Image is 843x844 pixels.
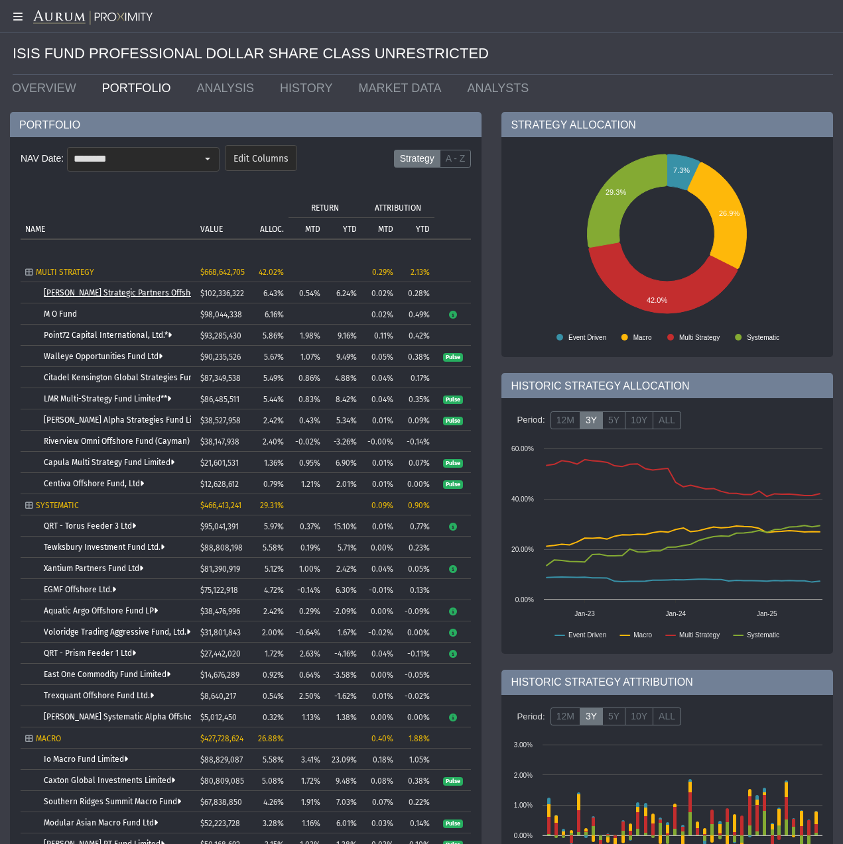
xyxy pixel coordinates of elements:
[44,797,181,806] a: Southern Ridges Summit Macro Fund
[443,417,462,426] span: Pulse
[225,145,297,171] dx-button: Edit Columns
[398,558,434,579] td: 0.05%
[200,352,241,362] span: $90,235,526
[200,458,239,468] span: $21,601,531
[264,586,284,595] span: 4.72%
[200,586,238,595] span: $75,122,918
[200,395,239,404] span: $86,485,511
[580,411,603,430] label: 3Y
[348,75,457,101] a: MARKET DATA
[443,459,462,468] span: Pulse
[361,409,398,431] td: 0.01%
[200,649,241,659] span: $27,442,020
[633,334,652,341] text: Macro
[361,367,398,388] td: 0.04%
[361,346,398,367] td: 0.05%
[325,388,361,409] td: 8.42%
[443,396,462,405] span: Pulse
[44,606,158,615] a: Aquatic Argo Offshore Fund LP
[186,75,270,101] a: ANALYSIS
[44,309,77,319] a: M O Fund
[325,558,361,579] td: 2.42%
[575,610,596,617] text: Jan-23
[403,734,430,743] div: 1.88%
[325,770,361,791] td: 9.48%
[325,812,361,833] td: 6.01%
[325,537,361,558] td: 5.71%
[21,196,196,238] td: Column NAME
[719,209,740,217] text: 26.9%
[289,706,325,727] td: 1.13%
[398,282,434,303] td: 0.28%
[325,473,361,494] td: 2.01%
[398,812,434,833] td: 0.14%
[263,374,284,383] span: 5.49%
[514,832,533,839] text: 0.00%
[200,692,236,701] span: $8,640,217
[361,282,398,303] td: 0.02%
[44,627,190,637] a: Voloridge Trading Aggressive Fund, Ltd.
[366,734,393,743] div: 0.40%
[398,388,434,409] td: 0.35%
[394,150,440,168] label: Strategy
[580,708,603,726] label: 3Y
[289,452,325,473] td: 0.95%
[375,203,421,213] p: ATTRIBUTION
[289,473,325,494] td: 1.21%
[398,791,434,812] td: 0.22%
[679,631,720,639] text: Multi Strategy
[289,431,325,452] td: -0.02%
[602,411,625,430] label: 5Y
[44,521,136,531] a: QRT - Torus Feeder 3 Ltd
[361,515,398,537] td: 0.01%
[44,288,244,297] a: [PERSON_NAME] Strategic Partners Offshore Fund, Ltd.
[289,558,325,579] td: 1.00%
[265,310,284,319] span: 6.16%
[511,409,550,431] div: Period:
[515,596,534,604] text: 0.00%
[325,409,361,431] td: 5.34%
[200,331,241,341] span: $93,285,430
[325,325,361,346] td: 9.16%
[361,431,398,452] td: -0.00%
[325,621,361,643] td: 1.67%
[33,10,153,26] img: Aurum-Proximity%20white.svg
[44,373,217,382] a: Citadel Kensington Global Strategies Fund Ltd.
[398,303,434,325] td: 0.49%
[289,217,325,238] td: Column MTD
[289,537,325,558] td: 0.19%
[44,415,216,425] a: [PERSON_NAME] Alpha Strategies Fund Limited
[501,670,833,695] div: HISTORIC STRATEGY ATTRIBUTION
[511,706,550,728] div: Period:
[361,812,398,833] td: 0.03%
[200,501,241,510] span: $466,413,241
[568,334,606,341] text: Event Driven
[36,268,94,277] span: MULTI STRATEGY
[361,685,398,706] td: 0.01%
[289,515,325,537] td: 0.37%
[10,112,482,137] div: PORTFOLIO
[263,416,284,425] span: 2.42%
[361,388,398,409] td: 0.04%
[264,522,284,531] span: 5.97%
[443,479,462,488] a: Pulse
[361,621,398,643] td: -0.02%
[200,628,241,637] span: $31,801,843
[289,388,325,409] td: 0.83%
[673,166,690,174] text: 7.3%
[325,515,361,537] td: 15.10%
[325,791,361,812] td: 7.03%
[398,431,434,452] td: -0.14%
[289,791,325,812] td: 1.91%
[398,770,434,791] td: 0.38%
[511,496,534,503] text: 40.00%
[44,479,144,488] a: Centiva Offshore Fund, Ltd
[325,367,361,388] td: 4.88%
[36,734,61,743] span: MACRO
[325,685,361,706] td: -1.62%
[501,373,833,398] div: HISTORIC STRATEGY ALLOCATION
[263,755,284,765] span: 5.58%
[653,411,681,430] label: ALL
[361,579,398,600] td: -0.01%
[361,537,398,558] td: 0.00%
